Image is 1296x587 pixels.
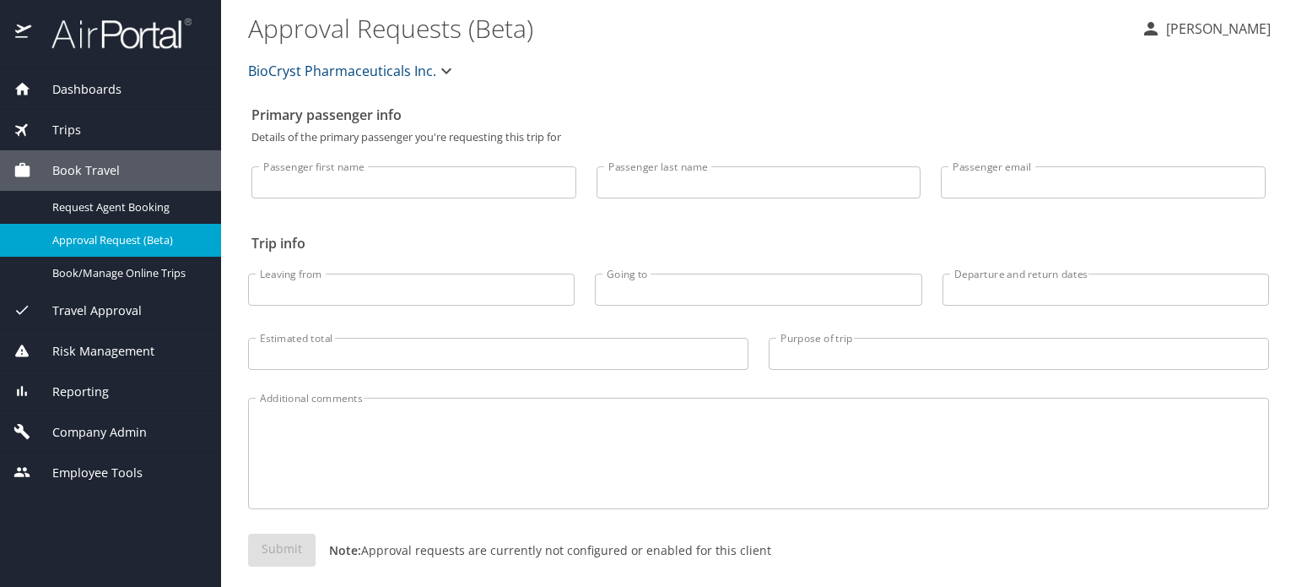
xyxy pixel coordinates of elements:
[31,383,109,401] span: Reporting
[248,2,1127,54] h1: Approval Requests (Beta)
[15,17,33,50] img: icon-airportal.png
[52,265,201,281] span: Book/Manage Online Trips
[248,59,436,83] span: BioCryst Pharmaceuticals Inc.
[1134,14,1277,44] button: [PERSON_NAME]
[31,121,81,139] span: Trips
[31,464,143,482] span: Employee Tools
[31,342,154,361] span: Risk Management
[31,302,142,320] span: Travel Approval
[31,161,120,180] span: Book Travel
[251,132,1266,143] p: Details of the primary passenger you're requesting this trip for
[329,542,361,558] strong: Note:
[251,101,1266,128] h2: Primary passenger info
[52,232,201,248] span: Approval Request (Beta)
[241,54,463,88] button: BioCryst Pharmaceuticals Inc.
[33,17,192,50] img: airportal-logo.png
[316,541,771,559] p: Approval requests are currently not configured or enabled for this client
[251,230,1266,257] h2: Trip info
[1161,19,1271,39] p: [PERSON_NAME]
[52,199,201,215] span: Request Agent Booking
[31,80,121,99] span: Dashboards
[31,423,147,442] span: Company Admin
